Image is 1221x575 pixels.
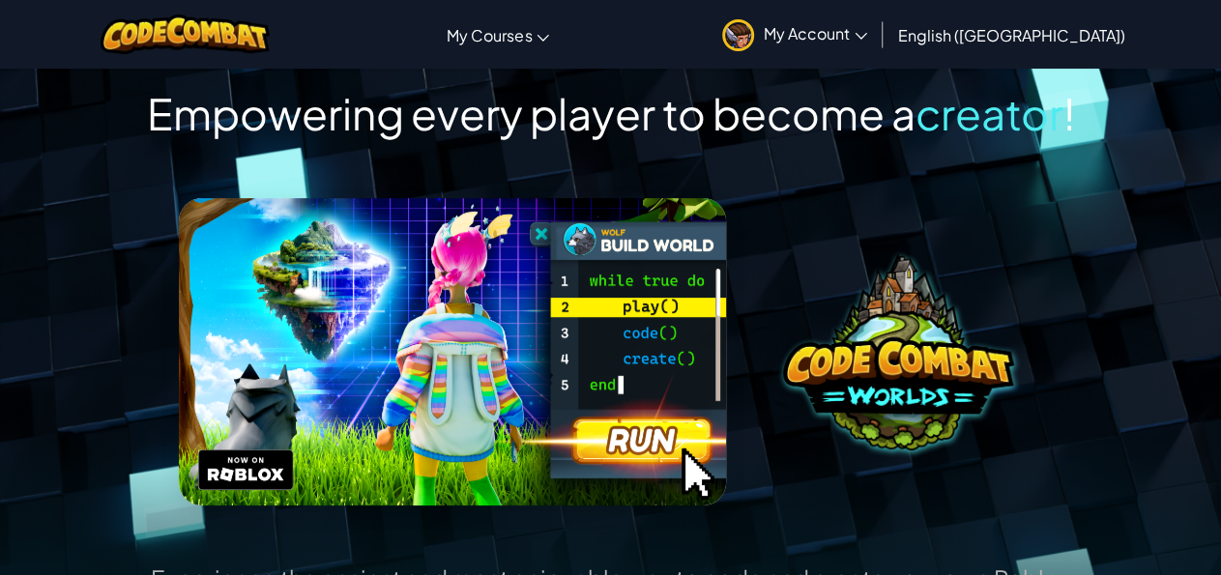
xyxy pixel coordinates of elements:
[722,19,754,51] img: avatar
[783,253,1013,450] img: coco-worlds-no-desc.png
[437,9,559,61] a: My Courses
[916,86,1063,140] span: creator
[1063,86,1075,140] span: !
[179,198,726,505] img: header.png
[101,14,270,54] img: CodeCombat logo
[712,4,877,65] a: My Account
[447,25,532,45] span: My Courses
[147,86,916,140] span: Empowering every player to become a
[898,25,1125,45] span: English ([GEOGRAPHIC_DATA])
[888,9,1135,61] a: English ([GEOGRAPHIC_DATA])
[764,23,867,43] span: My Account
